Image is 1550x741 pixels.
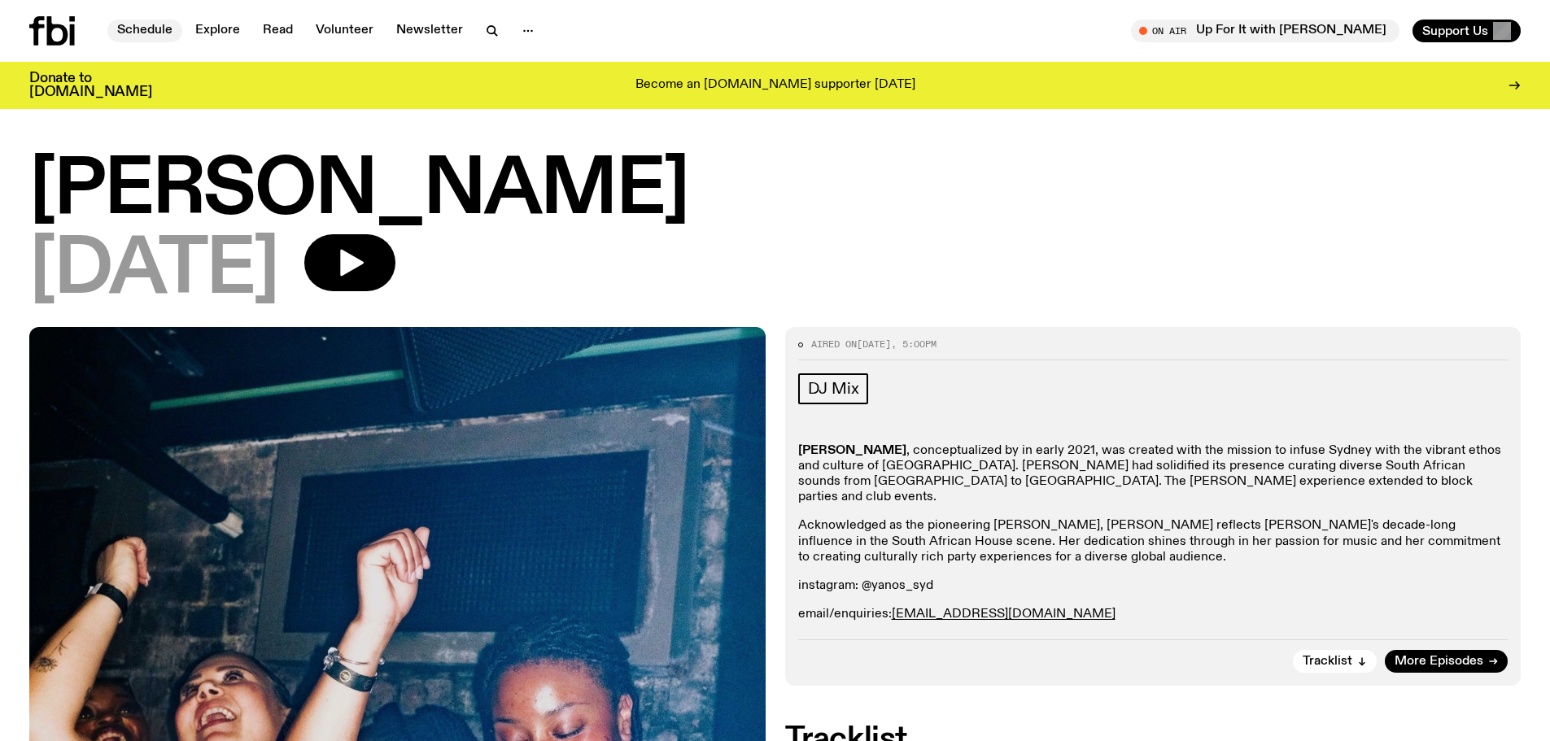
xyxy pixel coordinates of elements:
strong: [PERSON_NAME] [798,444,906,457]
a: Explore [186,20,250,42]
span: DJ Mix [808,380,859,398]
button: On AirUp For It with [PERSON_NAME] [1131,20,1399,42]
p: instagram: @yanos_syd [798,578,1509,594]
a: DJ Mix [798,373,869,404]
button: Tracklist [1293,650,1377,673]
p: Become an [DOMAIN_NAME] supporter [DATE] [635,78,915,93]
h3: Donate to [DOMAIN_NAME] [29,72,152,99]
a: Read [253,20,303,42]
span: [DATE] [857,338,891,351]
span: [DATE] [29,234,278,307]
span: Tracklist [1303,656,1352,668]
button: Support Us [1412,20,1521,42]
a: Schedule [107,20,182,42]
a: More Episodes [1385,650,1508,673]
p: email/enquiries: [798,607,1509,622]
span: , 5:00pm [891,338,937,351]
span: Aired on [811,338,857,351]
a: Volunteer [306,20,383,42]
p: Acknowledged as the pioneering [PERSON_NAME], [PERSON_NAME] reflects [PERSON_NAME]'s decade-long ... [798,518,1509,565]
span: More Episodes [1395,656,1483,668]
h1: [PERSON_NAME] [29,155,1521,228]
a: [EMAIL_ADDRESS][DOMAIN_NAME] [892,608,1116,621]
p: , conceptualized by in early 2021, was created with the mission to infuse Sydney with the vibrant... [798,443,1509,506]
a: Newsletter [386,20,473,42]
span: Support Us [1422,24,1488,38]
